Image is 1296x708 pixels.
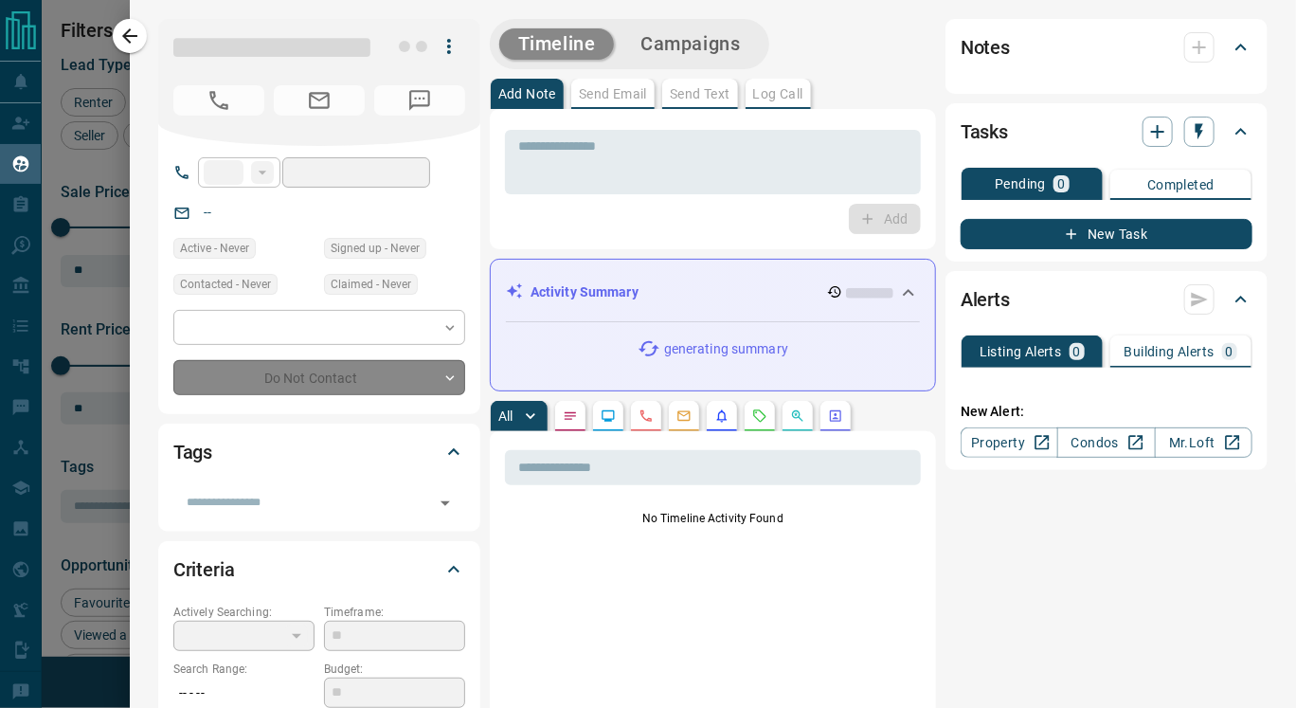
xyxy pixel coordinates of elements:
p: All [498,409,513,423]
p: Pending [995,177,1046,191]
button: Open [432,490,459,517]
svg: Requests [752,408,767,424]
a: -- [204,205,211,220]
h2: Tasks [961,117,1008,147]
span: Contacted - Never [180,275,271,294]
h2: Alerts [961,284,1010,315]
span: Claimed - Never [331,275,411,294]
svg: Lead Browsing Activity [601,408,616,424]
p: Add Note [498,87,556,100]
button: New Task [961,219,1252,249]
div: Criteria [173,547,465,592]
svg: Listing Alerts [714,408,729,424]
span: No Number [374,85,465,116]
span: No Number [173,85,264,116]
div: Alerts [961,277,1252,322]
p: New Alert: [961,402,1252,422]
h2: Tags [173,437,212,467]
a: Property [961,427,1058,458]
a: Condos [1057,427,1155,458]
p: 0 [1226,345,1233,358]
h2: Criteria [173,554,235,585]
div: Tasks [961,109,1252,154]
span: Active - Never [180,239,249,258]
div: Tags [173,429,465,475]
a: Mr.Loft [1155,427,1252,458]
svg: Notes [563,408,578,424]
button: Campaigns [621,28,759,60]
p: Budget: [324,661,465,678]
div: Activity Summary [506,275,920,310]
p: Completed [1147,178,1215,191]
p: Building Alerts [1125,345,1215,358]
p: 0 [1057,177,1065,191]
span: Signed up - Never [331,239,420,258]
div: Do Not Contact [173,360,465,395]
p: Activity Summary [531,282,639,302]
p: Timeframe: [324,604,465,621]
p: generating summary [664,339,788,359]
svg: Calls [639,408,654,424]
h2: Notes [961,32,1010,63]
p: Actively Searching: [173,604,315,621]
p: No Timeline Activity Found [505,510,921,527]
svg: Emails [676,408,692,424]
p: 0 [1073,345,1081,358]
button: Timeline [499,28,615,60]
svg: Agent Actions [828,408,843,424]
span: No Email [274,85,365,116]
div: Notes [961,25,1252,70]
p: Listing Alerts [980,345,1062,358]
svg: Opportunities [790,408,805,424]
p: Search Range: [173,661,315,678]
